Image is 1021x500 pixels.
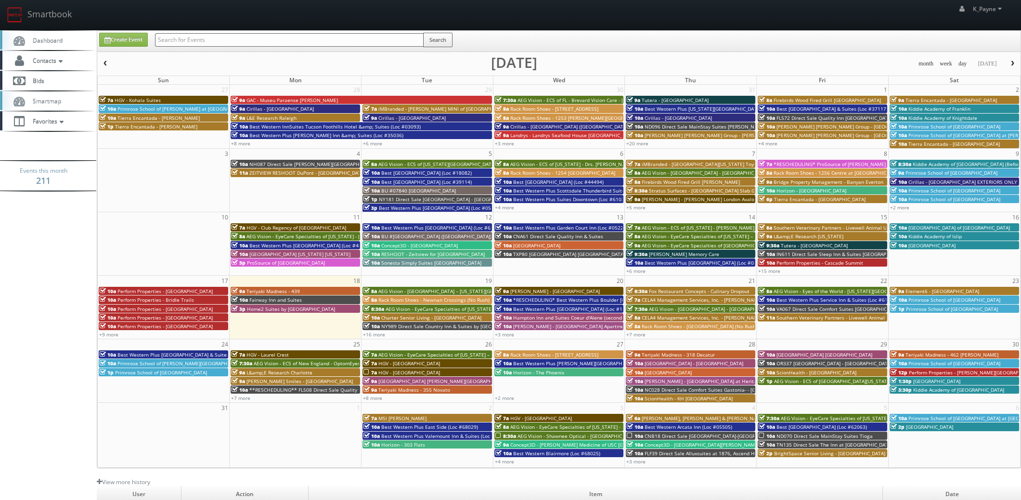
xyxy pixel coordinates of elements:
[100,123,114,130] span: 1p
[363,360,377,367] span: 7a
[759,161,772,167] span: 7a
[645,360,743,367] span: [GEOGRAPHIC_DATA] - [GEOGRAPHIC_DATA]
[908,233,962,240] span: Kiddie Academy of Islip
[378,369,440,376] span: HGV - [GEOGRAPHIC_DATA]
[649,288,750,295] span: Fox Restaurant Concepts - Culinary Dropout
[645,123,766,130] span: ND096 Direct Sale MainStay Suites [PERSON_NAME]
[232,115,245,121] span: 9a
[627,169,640,176] span: 8a
[495,233,512,240] span: 10a
[495,331,514,338] a: +3 more
[363,296,377,303] span: 8a
[378,351,551,358] span: AEG Vision - EyeCare Specialties of [US_STATE] – [PERSON_NAME] Eye Care
[423,33,452,47] button: Search
[627,251,647,257] span: 9:30a
[776,296,931,303] span: Best Western Plus Service Inn & Suites (Loc #61094) WHITE GLOVE
[100,360,116,367] span: 10a
[891,242,907,249] span: 10a
[645,115,712,121] span: Cirillas - [GEOGRAPHIC_DATA]
[891,196,907,203] span: 10a
[627,132,643,139] span: 10a
[776,314,943,321] span: Southern Veterinary Partners - Livewell Animal Urgent Care of Goodyear
[28,56,65,64] span: Contacts
[510,351,598,358] span: Rack Room Shoes - [STREET_ADDRESS]
[627,161,640,167] span: 7a
[379,196,521,203] span: NY181 Direct Sale [GEOGRAPHIC_DATA] - [GEOGRAPHIC_DATA]
[626,140,648,147] a: +20 more
[642,224,878,231] span: AEG Vision - ECS of [US_STATE] - [PERSON_NAME] EyeCare - [GEOGRAPHIC_DATA] ([GEOGRAPHIC_DATA])
[891,115,907,121] span: 10a
[908,196,1000,203] span: Primrose School of [GEOGRAPHIC_DATA]
[627,97,640,103] span: 9a
[249,242,372,249] span: Best Western Plus [GEOGRAPHIC_DATA] (Loc #48184)
[117,115,200,121] span: Tierra Encantada - [PERSON_NAME]
[232,123,248,130] span: 10a
[363,314,380,321] span: 10a
[249,132,403,139] span: Best Western Plus [PERSON_NAME] Inn &amp; Suites (Loc #35036)
[28,117,66,125] span: Favorites
[774,97,881,103] span: Firebirds Wood Fired Grill [GEOGRAPHIC_DATA]
[363,288,377,295] span: 8a
[363,179,380,185] span: 10a
[495,105,509,112] span: 8a
[513,306,635,312] span: Best Western Plus [GEOGRAPHIC_DATA] (Loc #11187)
[513,179,604,185] span: Best [GEOGRAPHIC_DATA] (Loc #44494)
[642,314,782,321] span: CELA4 Management Services, Inc. - [PERSON_NAME] Genesis
[908,360,1000,367] span: Primrose School of [GEOGRAPHIC_DATA]
[776,259,863,266] span: Perform Properties - Cascade Summit
[513,187,659,194] span: Best Western Plus Scottsdale Thunderbird Suites (Loc #03156)
[232,259,246,266] span: 5p
[495,296,512,303] span: 10a
[908,123,1000,130] span: Primrose School of [GEOGRAPHIC_DATA]
[249,169,415,176] span: ZEITVIEW RESHOOT DuPont - [GEOGRAPHIC_DATA], [GEOGRAPHIC_DATA]
[513,251,625,257] span: TXP80 [GEOGRAPHIC_DATA] [GEOGRAPHIC_DATA]
[117,105,255,112] span: Primrose School of [PERSON_NAME] at [GEOGRAPHIC_DATA]
[513,242,560,249] span: [GEOGRAPHIC_DATA]
[776,360,892,367] span: OR337 [GEOGRAPHIC_DATA] - [GEOGRAPHIC_DATA]
[759,224,772,231] span: 8a
[627,224,640,231] span: 7a
[495,115,509,121] span: 8a
[973,5,1005,13] span: K_Payne
[495,306,512,312] span: 10a
[363,224,380,231] span: 10a
[363,140,382,147] a: +6 more
[759,97,772,103] span: 8a
[759,233,772,240] span: 9a
[890,204,909,211] a: +2 more
[381,187,456,194] span: BU #07840 [GEOGRAPHIC_DATA]
[891,306,905,312] span: 1p
[627,314,640,321] span: 8a
[495,161,509,167] span: 8a
[759,115,775,121] span: 10a
[627,105,643,112] span: 10a
[645,105,841,112] span: Best Western Plus [US_STATE][GEOGRAPHIC_DATA] [GEOGRAPHIC_DATA] (Loc #37096)
[774,233,843,240] span: L&amp;E Research [US_STATE]
[891,161,911,167] span: 8:30a
[627,259,643,266] span: 10a
[627,115,643,121] span: 10a
[495,369,512,376] span: 10a
[363,105,377,112] span: 7a
[891,141,907,147] span: 10a
[363,306,384,312] span: 8:30a
[510,169,615,176] span: Rack Room Shoes - 1254 [GEOGRAPHIC_DATA]
[627,242,640,249] span: 9a
[232,251,248,257] span: 10a
[510,123,629,130] span: Cirillas - [GEOGRAPHIC_DATA] ([GEOGRAPHIC_DATA])
[495,196,512,203] span: 10a
[759,251,775,257] span: 10a
[627,288,647,295] span: 6:30a
[626,268,646,274] a: +6 more
[495,288,509,295] span: 9a
[100,105,116,112] span: 10a
[495,140,514,147] a: +3 more
[100,314,116,321] span: 10a
[627,196,640,203] span: 9a
[955,58,970,70] button: day
[642,161,762,167] span: iMBranded - [GEOGRAPHIC_DATA][US_STATE] Toyota
[249,296,302,303] span: Fairway Inn and Suites
[363,331,385,338] a: +16 more
[100,351,116,358] span: 10a
[254,360,430,367] span: AEG Vision - ECS of New England - OptomEyes Health – [GEOGRAPHIC_DATA]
